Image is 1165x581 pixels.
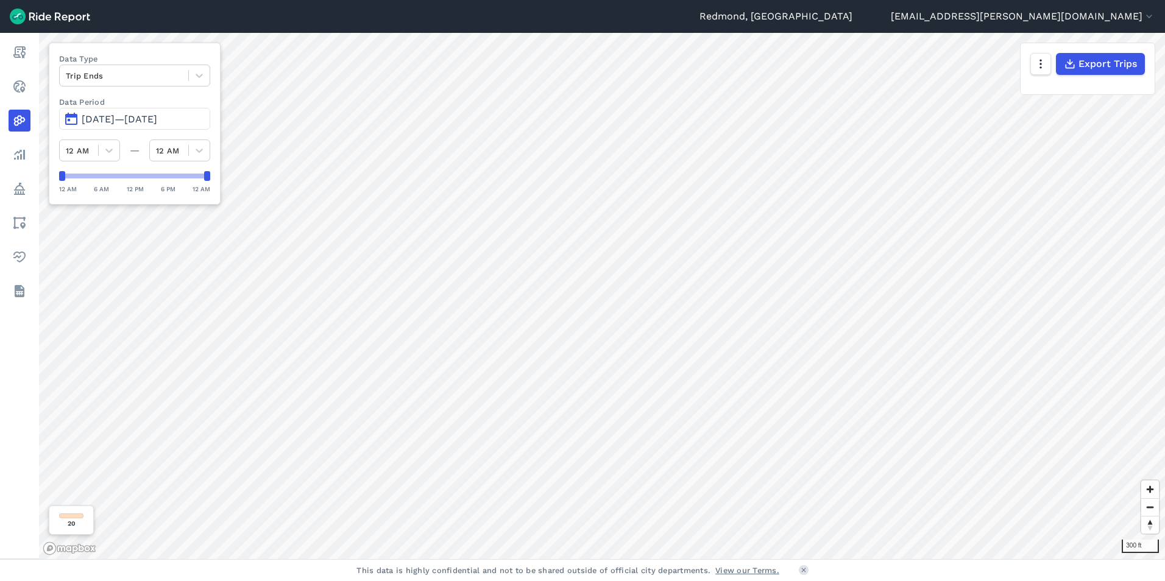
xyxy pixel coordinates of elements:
div: 12 AM [59,183,77,194]
a: Analyze [9,144,30,166]
canvas: Map [39,33,1165,559]
a: Health [9,246,30,268]
div: 12 AM [193,183,210,194]
a: Redmond, [GEOGRAPHIC_DATA] [699,9,852,24]
label: Data Period [59,96,210,108]
a: Areas [9,212,30,234]
a: Realtime [9,76,30,97]
button: Export Trips [1056,53,1145,75]
a: Report [9,41,30,63]
img: Ride Report [10,9,90,24]
div: 300 ft [1122,540,1159,553]
a: Policy [9,178,30,200]
div: 6 AM [94,183,109,194]
span: Export Trips [1078,57,1137,71]
a: Heatmaps [9,110,30,132]
button: Zoom in [1141,481,1159,498]
button: Zoom out [1141,498,1159,516]
button: [EMAIL_ADDRESS][PERSON_NAME][DOMAIN_NAME] [891,9,1155,24]
div: — [120,143,149,158]
div: 12 PM [127,183,144,194]
button: [DATE]—[DATE] [59,108,210,130]
a: View our Terms. [715,565,779,576]
div: 6 PM [161,183,175,194]
button: Reset bearing to north [1141,516,1159,533]
span: [DATE]—[DATE] [82,113,157,125]
label: Data Type [59,53,210,65]
a: Mapbox logo [43,541,96,555]
a: Datasets [9,280,30,302]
